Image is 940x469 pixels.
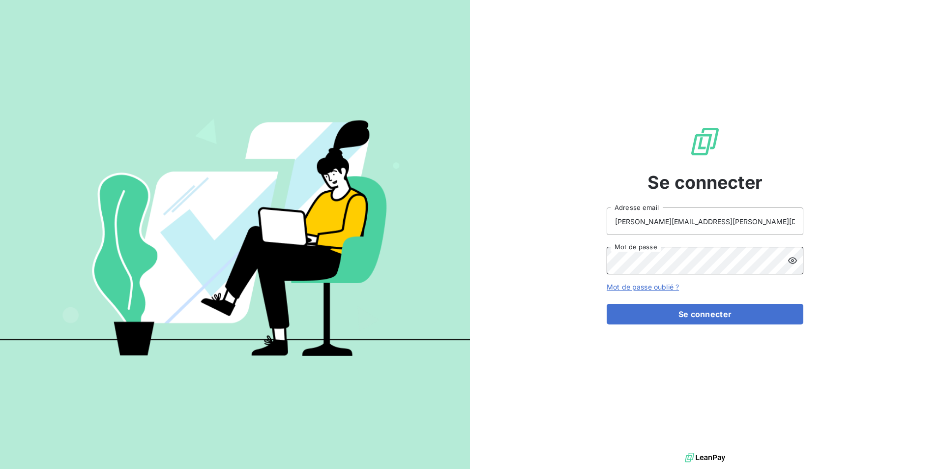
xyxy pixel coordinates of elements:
img: Logo LeanPay [689,126,721,157]
input: placeholder [607,207,803,235]
button: Se connecter [607,304,803,324]
a: Mot de passe oublié ? [607,283,679,291]
img: logo [685,450,725,465]
span: Se connecter [647,169,763,196]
